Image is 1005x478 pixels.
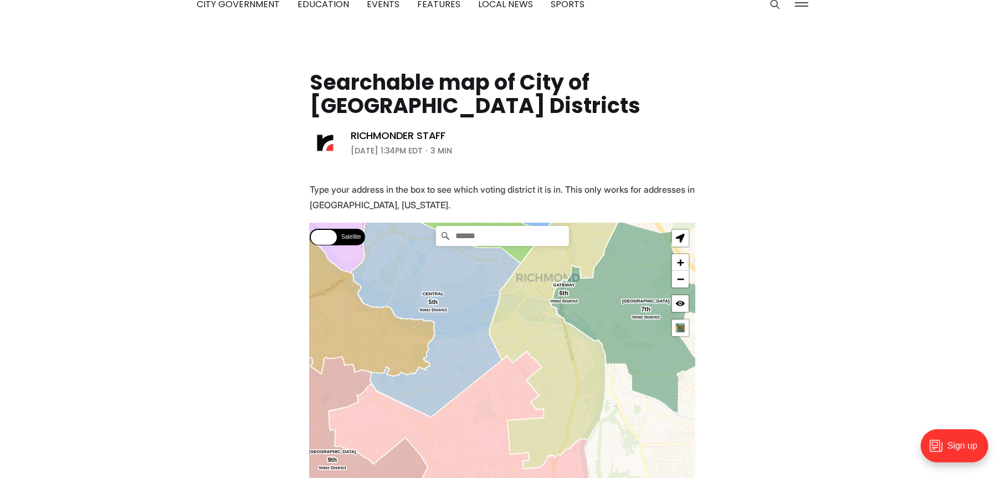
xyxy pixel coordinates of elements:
label: Satellite [337,229,365,245]
h1: Searchable map of City of [GEOGRAPHIC_DATA] Districts [310,71,695,117]
a: Show me where I am [672,230,689,246]
p: Type your address in the box to see which voting district it is in. This only works for addresses... [310,182,695,213]
a: Zoom in [672,254,689,271]
span: 3 min [430,144,452,157]
input: Search [436,226,569,246]
iframe: portal-trigger [911,424,1005,478]
img: Richmonder Staff [310,127,341,158]
a: Zoom out [672,271,689,287]
time: [DATE] 1:34PM EDT [351,144,423,157]
a: Richmonder Staff [351,129,445,142]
